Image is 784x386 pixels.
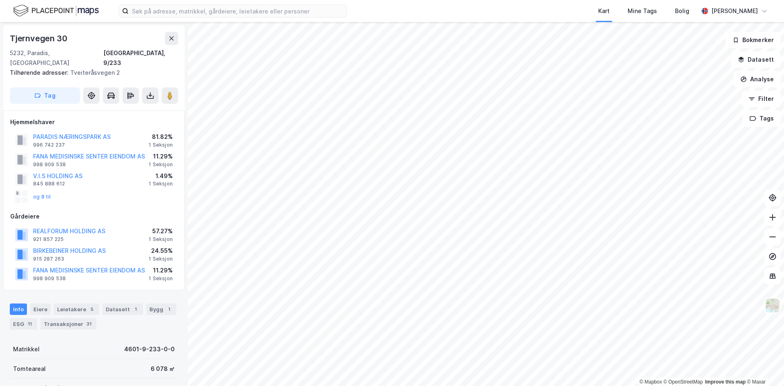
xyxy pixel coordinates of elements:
div: Tomteareal [13,364,46,374]
div: 57.27% [149,226,173,236]
a: Improve this map [705,379,746,385]
div: [PERSON_NAME] [711,6,758,16]
div: 5 [88,305,96,313]
a: Mapbox [639,379,662,385]
div: Gårdeiere [10,212,178,221]
div: 1 Seksjon [149,161,173,168]
div: Leietakere [54,303,99,315]
div: 1 Seksjon [149,275,173,282]
div: 11.29% [149,152,173,161]
div: 6 078 ㎡ [151,364,175,374]
img: logo.f888ab2527a4732fd821a326f86c7f29.svg [13,4,99,18]
div: Tveiteråsvegen 2 [10,68,171,78]
div: 1 Seksjon [149,236,173,243]
div: Bygg [146,303,176,315]
span: Tilhørende adresser: [10,69,70,76]
button: Tag [10,87,80,104]
button: Datasett [731,51,781,68]
div: Hjemmelshaver [10,117,178,127]
a: OpenStreetMap [664,379,703,385]
div: 1 Seksjon [149,256,173,262]
div: 1 [131,305,140,313]
div: Matrikkel [13,344,40,354]
div: Info [10,303,27,315]
div: 5232, Paradis, [GEOGRAPHIC_DATA] [10,48,103,68]
button: Bokmerker [726,32,781,48]
button: Analyse [733,71,781,87]
div: 24.55% [149,246,173,256]
div: 996 742 237 [33,142,65,148]
div: 998 909 538 [33,275,66,282]
div: Mine Tags [628,6,657,16]
button: Filter [742,91,781,107]
div: [GEOGRAPHIC_DATA], 9/233 [103,48,178,68]
div: Tjernvegen 30 [10,32,69,45]
div: Transaksjoner [40,318,96,330]
div: 4601-9-233-0-0 [124,344,175,354]
div: 1 Seksjon [149,142,173,148]
div: Eiere [30,303,51,315]
button: Tags [743,110,781,127]
div: 998 909 538 [33,161,66,168]
div: 845 888 612 [33,181,65,187]
div: ESG [10,318,37,330]
div: 11.29% [149,266,173,275]
div: Kart [598,6,610,16]
div: Bolig [675,6,689,16]
div: Datasett [102,303,143,315]
div: 1 [165,305,173,313]
div: 921 857 225 [33,236,64,243]
iframe: Chat Widget [743,347,784,386]
div: 31 [85,320,93,328]
input: Søk på adresse, matrikkel, gårdeiere, leietakere eller personer [129,5,347,17]
div: 1.49% [149,171,173,181]
div: 1 Seksjon [149,181,173,187]
div: 11 [26,320,34,328]
img: Z [765,298,780,313]
div: 81.82% [149,132,173,142]
div: 915 287 263 [33,256,64,262]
